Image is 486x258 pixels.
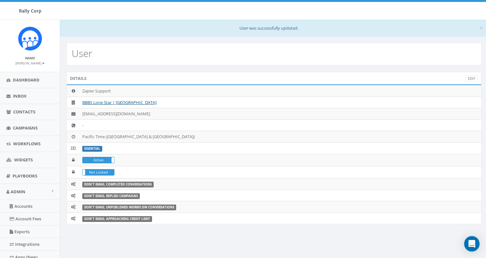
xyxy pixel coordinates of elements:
[72,48,92,59] h2: User
[465,75,478,82] a: Edit
[80,119,481,131] td: -
[479,23,483,32] span: ×
[13,141,40,147] span: Workflows
[14,157,33,163] span: Widgets
[15,60,45,66] a: [PERSON_NAME]
[479,24,483,31] button: Close
[13,173,37,179] span: Playbooks
[13,93,27,99] span: Inbox
[82,216,152,222] label: Don't Email Approaching Credit Limit
[464,236,480,252] div: Open Intercom Messenger
[11,189,25,195] span: Admin
[13,109,35,115] span: Contacts
[82,193,140,199] label: Don't Email Replied Campaigns
[67,72,482,85] div: Details
[15,61,45,65] small: [PERSON_NAME]
[80,108,481,120] td: [EMAIL_ADDRESS][DOMAIN_NAME]
[82,146,102,152] label: ESSENTIAL
[18,26,42,51] img: Icon_1.png
[80,131,481,143] td: Pacific Time ([GEOGRAPHIC_DATA] & [GEOGRAPHIC_DATA])
[19,8,41,14] span: Rally Corp
[13,77,40,83] span: Dashboard
[82,100,157,105] a: BBBS Lone Star | [GEOGRAPHIC_DATA]
[82,182,154,187] label: Don't Email Completed Conversations
[13,125,38,131] span: Campaigns
[82,205,176,210] label: Don't Email Unpublished Workflow Conversations
[25,56,35,60] small: Name
[83,169,114,176] label: Not Locked
[82,169,114,176] div: LockedNot Locked
[80,85,481,97] td: Zapier Support
[83,157,114,163] label: Active
[82,157,114,164] div: ActiveIn Active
